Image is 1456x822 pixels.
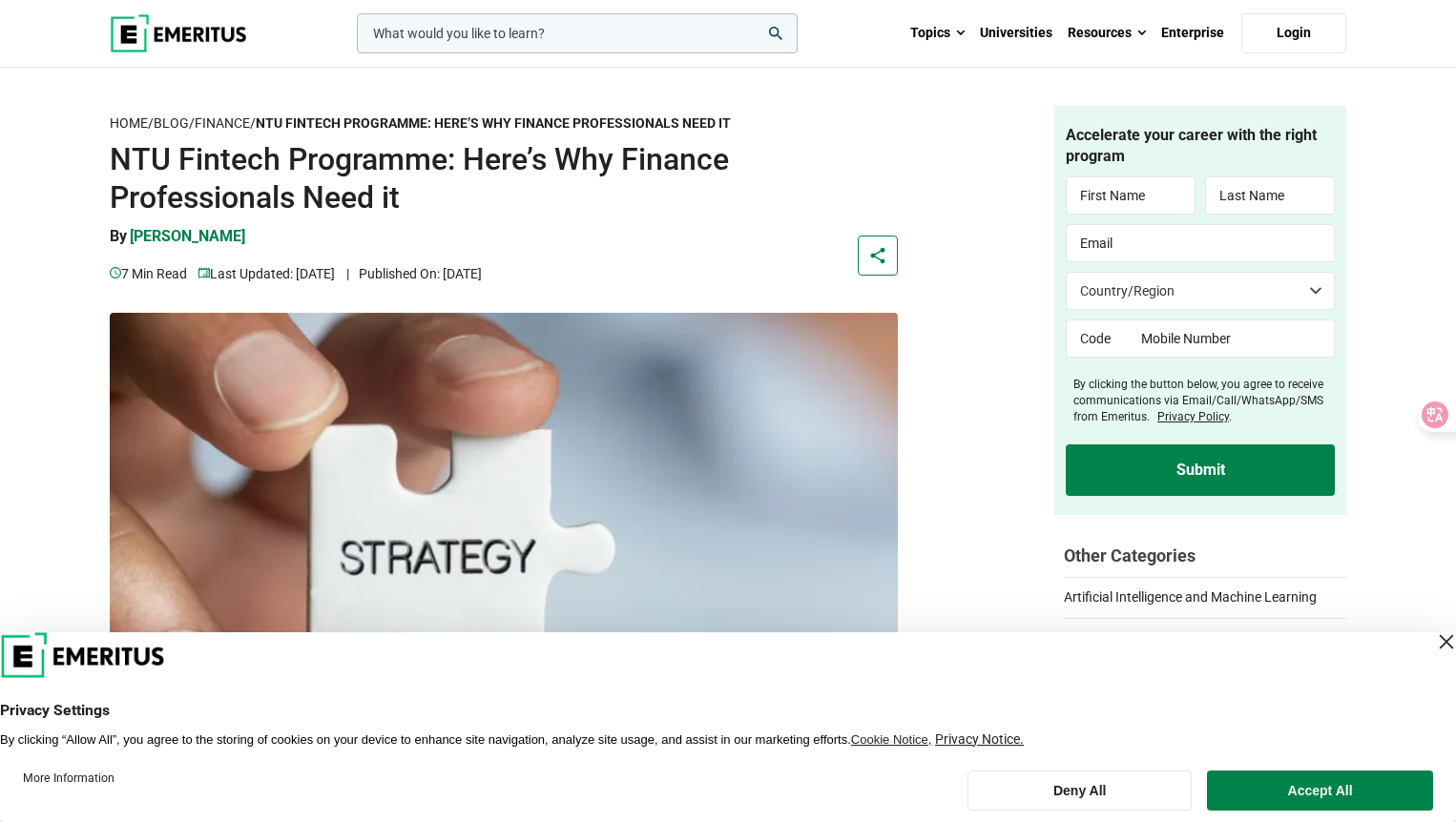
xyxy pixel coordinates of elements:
[1064,577,1346,607] a: Artificial Intelligence and Machine Learning
[256,115,731,131] strong: NTU Fintech Programme: Here’s Why Finance Professionals Need it
[110,313,898,725] img: NTU Fintech Programme: Here’s Why Finance Professionals Need it | programme stories fintech | Eme...
[1241,13,1346,53] a: Login
[1066,224,1335,262] input: Email
[198,267,210,278] img: video-views
[195,115,250,132] a: Finance
[346,266,349,281] span: |
[110,115,148,132] a: Home
[1066,125,1335,168] h4: Accelerate your career with the right program
[357,13,798,53] input: woocommerce-product-search-field-0
[1064,618,1346,648] a: Business Management
[1066,176,1196,215] input: First Name
[110,140,898,216] h1: NTU Fintech Programme: Here’s Why Finance Professionals Need it
[346,263,482,284] p: Published On: [DATE]
[130,226,245,262] a: [PERSON_NAME]
[110,115,731,131] span: / / /
[1066,272,1335,310] select: Country
[1064,544,1346,567] h2: Other Categories
[198,263,335,284] p: Last Updated: [DATE]
[1205,176,1335,215] input: Last Name
[110,267,121,278] img: video-views
[1073,377,1335,424] label: By clicking the button below, you agree to receive communications via Email/Call/WhatsApp/SMS fro...
[1066,319,1128,358] input: Code
[1128,319,1336,358] input: Mobile Number
[154,115,189,132] a: Blog
[110,227,127,245] span: By
[1066,444,1335,496] input: Submit
[130,226,245,247] p: [PERSON_NAME]
[1157,410,1229,423] a: Privacy Policy
[110,263,187,284] p: 7 min read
